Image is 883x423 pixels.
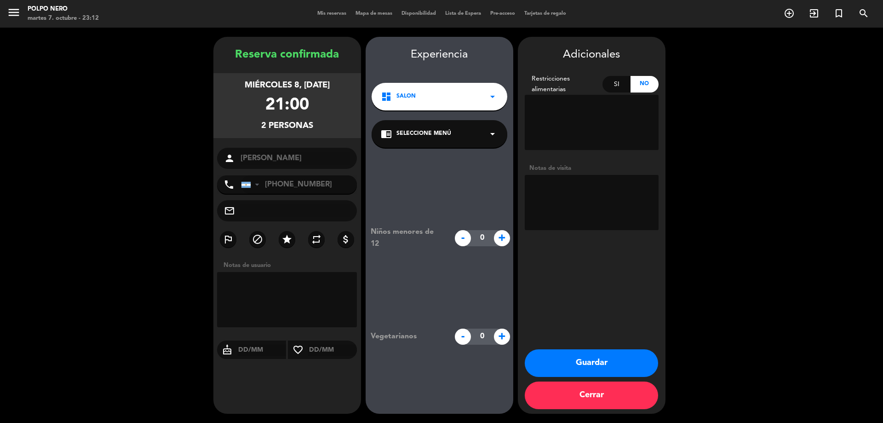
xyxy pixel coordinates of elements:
div: 2 personas [261,119,313,133]
span: Disponibilidad [397,11,441,16]
div: Polpo Nero [28,5,99,14]
span: Lista de Espera [441,11,486,16]
i: search [858,8,869,19]
div: Adicionales [525,46,659,64]
i: outlined_flag [223,234,234,245]
span: + [494,329,510,345]
i: repeat [311,234,322,245]
span: Seleccione Menú [396,129,451,139]
i: mail_outline [224,205,235,216]
span: Pre-acceso [486,11,520,16]
div: Restricciones alimentarias [525,74,603,95]
div: Vegetarianos [364,330,450,342]
input: DD/MM [237,344,287,356]
i: turned_in_not [833,8,844,19]
i: attach_money [340,234,351,245]
div: martes 7. octubre - 23:12 [28,14,99,23]
i: cake [217,344,237,355]
i: menu [7,6,21,19]
div: Argentina: +54 [241,176,263,193]
i: person [224,153,235,164]
div: Si [602,76,631,93]
div: Notas de visita [525,163,659,173]
i: phone [224,179,235,190]
input: DD/MM [308,344,357,356]
button: menu [7,6,21,23]
span: SALON [396,92,416,101]
span: - [455,230,471,246]
i: arrow_drop_down [487,91,498,102]
span: Mis reservas [313,11,351,16]
div: Niños menores de 12 [364,226,450,250]
div: Reserva confirmada [213,46,361,64]
div: No [631,76,659,93]
span: - [455,329,471,345]
i: add_circle_outline [784,8,795,19]
div: Experiencia [366,46,513,64]
i: exit_to_app [808,8,820,19]
span: Tarjetas de regalo [520,11,571,16]
div: miércoles 8, [DATE] [245,79,330,92]
div: Notas de usuario [219,261,361,270]
span: Mapa de mesas [351,11,397,16]
i: dashboard [381,91,392,102]
div: 21:00 [265,92,309,119]
span: + [494,230,510,246]
i: chrome_reader_mode [381,128,392,139]
button: Guardar [525,349,658,377]
button: Cerrar [525,382,658,409]
i: block [252,234,263,245]
i: arrow_drop_down [487,128,498,139]
i: favorite_border [288,344,308,355]
i: star [281,234,292,245]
